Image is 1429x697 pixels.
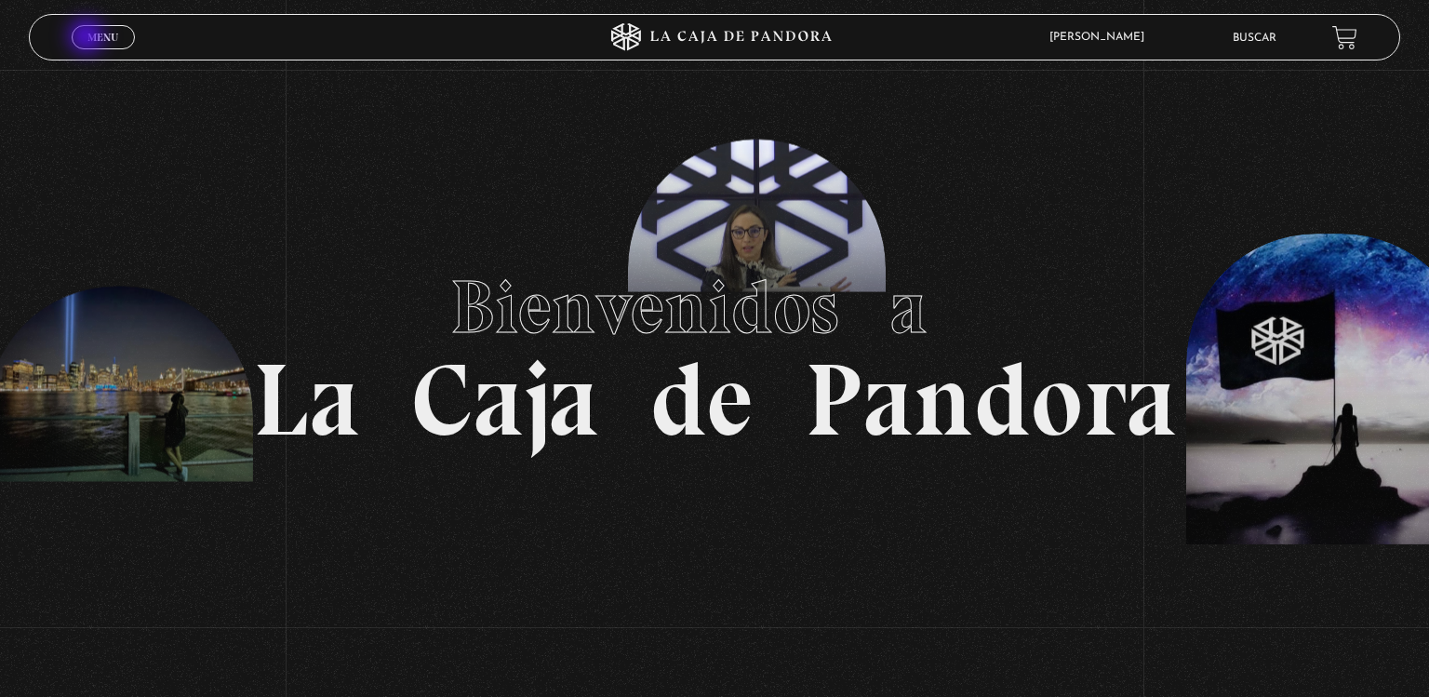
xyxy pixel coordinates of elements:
h1: La Caja de Pandora [253,247,1177,451]
span: Cerrar [82,47,126,60]
span: Bienvenidos a [450,262,979,352]
span: Menu [87,32,118,43]
a: View your shopping cart [1332,24,1357,49]
span: [PERSON_NAME] [1040,32,1163,43]
a: Buscar [1233,33,1276,44]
